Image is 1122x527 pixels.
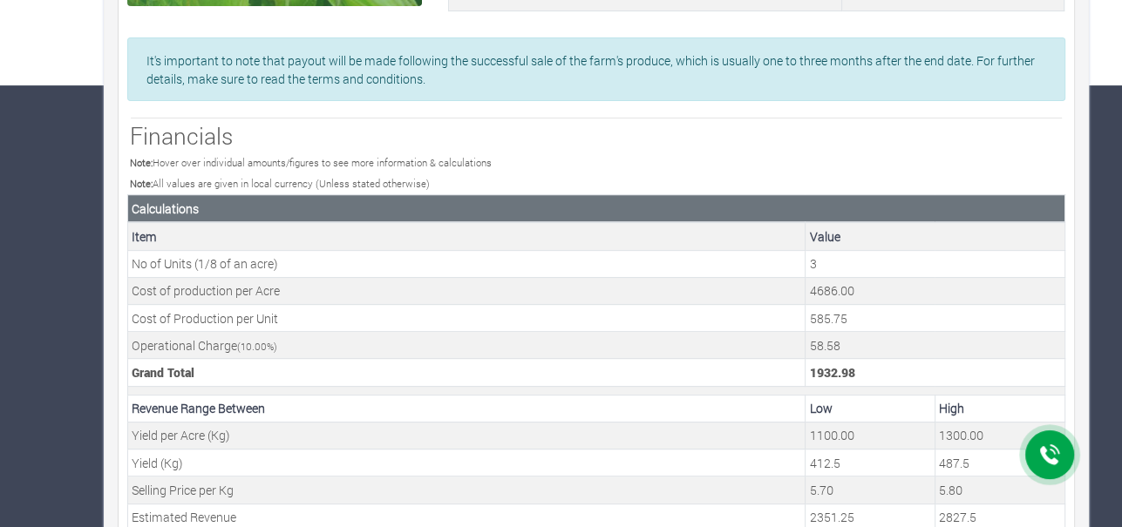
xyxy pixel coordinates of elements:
h3: Financials [130,122,1063,150]
td: Your estimated minimum Selling Price per Kg [805,476,935,503]
td: Yield per Acre (Kg) [127,422,805,449]
b: Revenue Range Between [132,400,265,416]
td: This is the cost of a Unit [805,305,1064,332]
b: Value [809,228,840,245]
td: Yield (Kg) [127,449,805,476]
td: No of Units (1/8 of an acre) [127,250,805,277]
b: Note: [130,156,153,169]
td: This is the operational charge by Grow For Me [805,332,1064,359]
td: Cost of production per Acre [127,277,805,304]
b: Low [809,400,832,416]
small: All values are given in local currency (Unless stated otherwise) [130,177,430,190]
small: ( %) [237,340,277,353]
td: Your estimated maximum Yield [935,449,1064,476]
td: Your estimated minimum Yield [805,449,935,476]
td: Operational Charge [127,332,805,359]
th: Calculations [127,195,1064,223]
p: It's important to note that payout will be made following the successful sale of the farm's produ... [146,51,1044,88]
td: Your estimated maximum Yield per Acre [935,422,1064,449]
b: Note: [130,177,153,190]
td: This is the number of Units, its (1/8 of an acre) [805,250,1064,277]
td: Selling Price per Kg [127,476,805,503]
td: Your estimated maximum Selling Price per Kg [935,476,1064,503]
b: High [939,400,964,416]
span: 10.00 [241,340,267,353]
td: This is the cost of an Acre [805,277,1064,304]
td: This is the Total Cost. (Unit Cost + (Operational Charge * Unit Cost)) * No of Units [805,359,1064,386]
td: Your estimated minimum Yield per Acre [805,422,935,449]
small: Hover over individual amounts/figures to see more information & calculations [130,156,492,169]
td: Cost of Production per Unit [127,305,805,332]
b: Item [132,228,157,245]
b: Grand Total [132,364,194,381]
